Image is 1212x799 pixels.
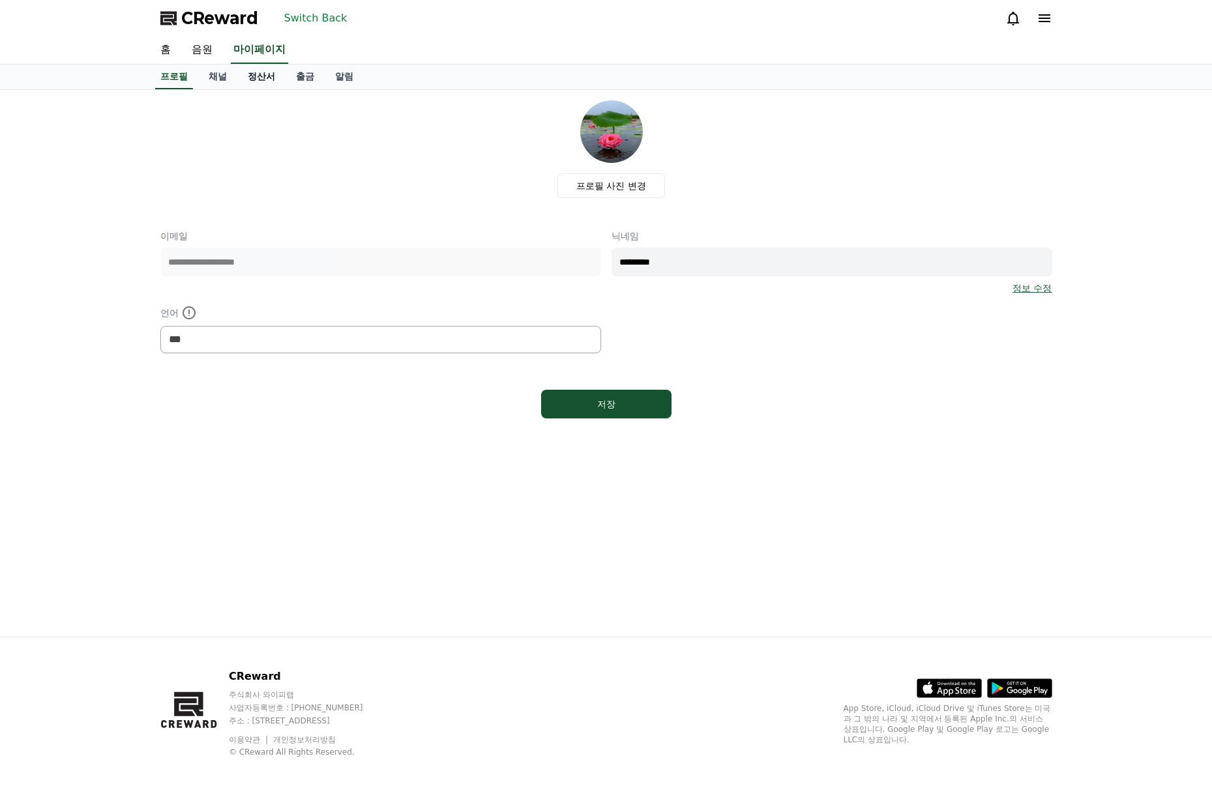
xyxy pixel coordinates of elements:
button: 저장 [541,390,672,418]
a: 홈 [150,36,181,64]
a: 채널 [198,65,237,89]
p: 사업자등록번호 : [PHONE_NUMBER] [229,703,388,713]
img: profile_image [580,100,643,163]
a: CReward [160,8,258,29]
div: 저장 [567,398,645,411]
a: 출금 [286,65,325,89]
label: 프로필 사진 변경 [557,173,665,198]
a: 마이페이지 [231,36,288,64]
p: © CReward All Rights Reserved. [229,747,388,757]
a: 정산서 [237,65,286,89]
a: 프로필 [155,65,193,89]
p: 주소 : [STREET_ADDRESS] [229,716,388,726]
button: Switch Back [279,8,353,29]
p: 언어 [160,305,601,321]
p: 이메일 [160,229,601,242]
p: 닉네임 [612,229,1052,242]
p: CReward [229,669,388,684]
a: 이용약관 [229,735,270,744]
a: 음원 [181,36,223,64]
span: CReward [181,8,258,29]
p: App Store, iCloud, iCloud Drive 및 iTunes Store는 미국과 그 밖의 나라 및 지역에서 등록된 Apple Inc.의 서비스 상표입니다. Goo... [844,703,1052,745]
a: 개인정보처리방침 [273,735,336,744]
a: 정보 수정 [1012,282,1052,295]
p: 주식회사 와이피랩 [229,690,388,700]
a: 알림 [325,65,364,89]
